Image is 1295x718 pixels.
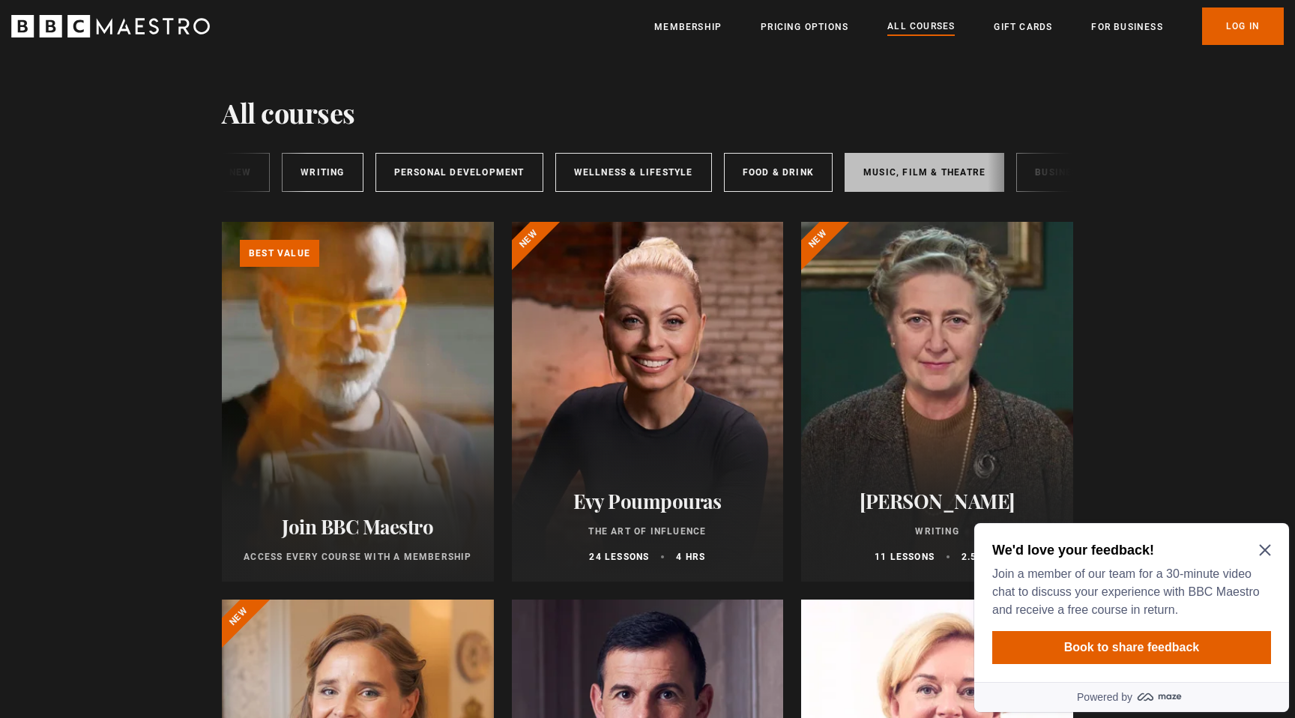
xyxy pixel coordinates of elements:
a: [PERSON_NAME] Writing 11 lessons 2.5 hrs New [801,222,1073,582]
p: 24 lessons [589,550,649,564]
nav: Primary [654,7,1284,45]
button: Book to share feedback [24,114,303,147]
a: Music, Film & Theatre [845,153,1004,192]
a: For business [1091,19,1162,34]
a: Evy Poumpouras The Art of Influence 24 lessons 4 hrs New [512,222,784,582]
p: Writing [819,525,1055,538]
h2: Evy Poumpouras [530,489,766,513]
a: Log In [1202,7,1284,45]
a: Powered by maze [6,165,321,195]
a: Wellness & Lifestyle [555,153,712,192]
a: Membership [654,19,722,34]
a: Writing [282,153,363,192]
p: The Art of Influence [530,525,766,538]
p: Join a member of our team for a 30-minute video chat to discuss your experience with BBC Maestro ... [24,48,297,102]
p: 11 lessons [875,550,935,564]
a: Pricing Options [761,19,848,34]
p: 2.5 hrs [962,550,1000,564]
a: All Courses [887,19,955,35]
p: Best value [240,240,319,267]
div: Optional study invitation [6,6,321,195]
a: Food & Drink [724,153,833,192]
svg: BBC Maestro [11,15,210,37]
h1: All courses [222,97,355,128]
button: Close Maze Prompt [291,27,303,39]
a: Gift Cards [994,19,1052,34]
a: Personal Development [375,153,543,192]
h2: We'd love your feedback! [24,24,297,42]
h2: [PERSON_NAME] [819,489,1055,513]
p: 4 hrs [676,550,705,564]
